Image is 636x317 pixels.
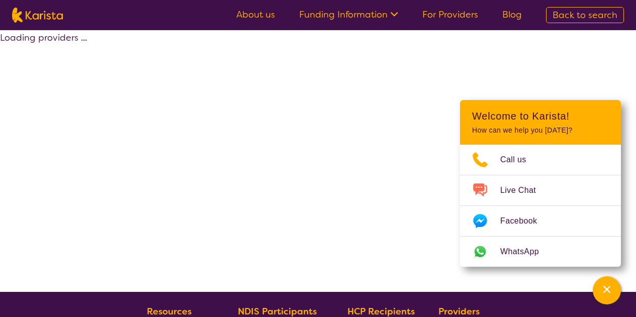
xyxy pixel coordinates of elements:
[460,100,621,267] div: Channel Menu
[553,9,617,21] span: Back to search
[593,276,621,304] button: Channel Menu
[472,126,609,135] p: How can we help you [DATE]?
[12,8,63,23] img: Karista logo
[500,183,548,198] span: Live Chat
[500,244,551,259] span: WhatsApp
[472,110,609,122] h2: Welcome to Karista!
[502,9,522,21] a: Blog
[299,9,398,21] a: Funding Information
[460,237,621,267] a: Web link opens in a new tab.
[236,9,275,21] a: About us
[546,7,624,23] a: Back to search
[500,214,549,229] span: Facebook
[460,145,621,267] ul: Choose channel
[422,9,478,21] a: For Providers
[500,152,538,167] span: Call us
